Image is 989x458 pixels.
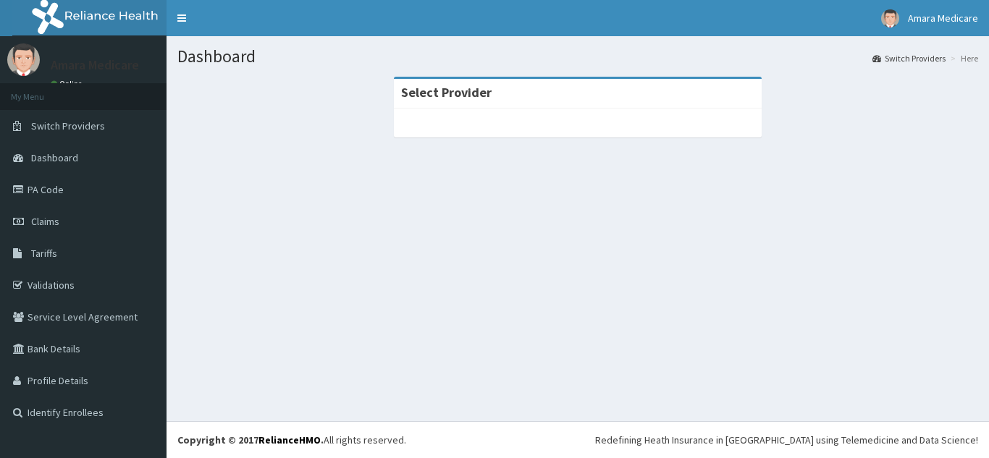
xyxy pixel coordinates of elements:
strong: Select Provider [401,84,492,101]
footer: All rights reserved. [167,421,989,458]
span: Tariffs [31,247,57,260]
img: User Image [881,9,899,27]
a: Online [51,79,85,89]
span: Dashboard [31,151,78,164]
span: Switch Providers [31,119,105,132]
div: Redefining Heath Insurance in [GEOGRAPHIC_DATA] using Telemedicine and Data Science! [595,433,978,447]
span: Claims [31,215,59,228]
img: User Image [7,43,40,76]
a: Switch Providers [872,52,946,64]
h1: Dashboard [177,47,978,66]
strong: Copyright © 2017 . [177,433,324,446]
a: RelianceHMO [258,433,321,446]
li: Here [947,52,978,64]
p: Amara Medicare [51,59,139,72]
span: Amara Medicare [908,12,978,25]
